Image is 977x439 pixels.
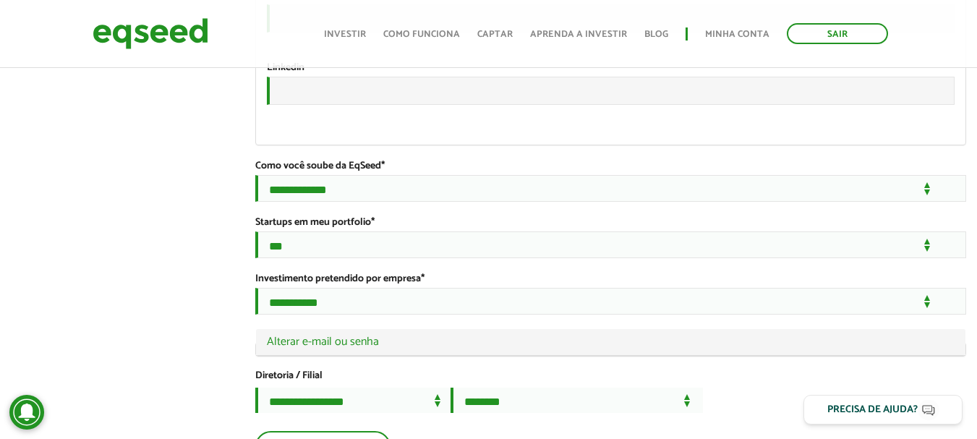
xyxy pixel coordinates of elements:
[705,30,769,39] a: Minha conta
[255,371,966,381] label: Diretoria / Filial
[267,336,955,348] a: Alterar e-mail ou senha
[421,270,424,287] span: Este campo é obrigatório.
[371,214,375,231] span: Este campo é obrigatório.
[644,30,668,39] a: Blog
[530,30,627,39] a: Aprenda a investir
[477,30,513,39] a: Captar
[267,63,304,73] label: Linkedin
[381,158,385,174] span: Este campo é obrigatório.
[255,218,375,228] label: Startups em meu portfolio
[324,30,366,39] a: Investir
[255,161,385,171] label: Como você soube da EqSeed
[383,30,460,39] a: Como funciona
[787,23,888,44] a: Sair
[93,14,208,53] img: EqSeed
[255,274,424,284] label: Investimento pretendido por empresa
